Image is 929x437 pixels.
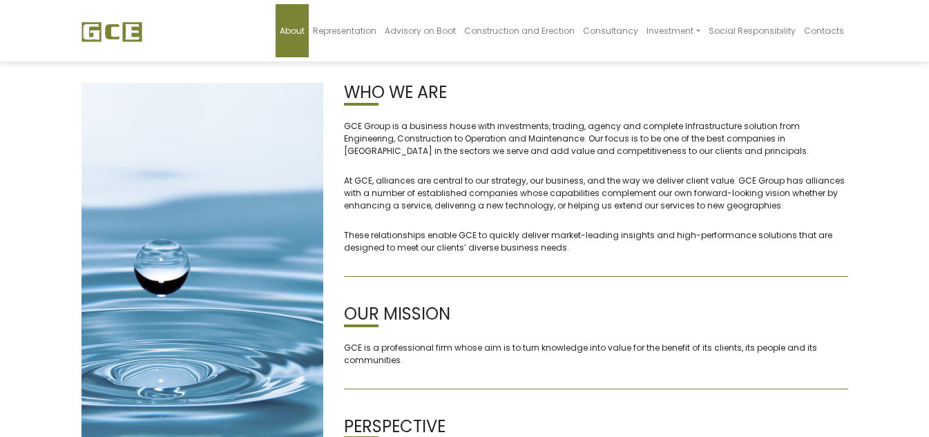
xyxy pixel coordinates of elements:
[579,4,642,57] a: Consultancy
[460,4,579,57] a: Construction and Erection
[800,4,848,57] a: Contacts
[344,229,848,254] p: These relationships enable GCE to quickly deliver market-leading insights and high-performance so...
[344,120,848,157] p: GCE Group is a business house with investments, trading, agency and complete Infrastructure solut...
[381,4,460,57] a: Advisory on Boot
[705,4,800,57] a: Social Responsibility
[309,4,381,57] a: Representation
[583,25,638,37] span: Consultancy
[344,83,848,103] h2: WHO WE ARE
[82,21,142,42] img: GCE Group
[344,342,848,367] p: GCE is a professional firm whose aim is to turn knowledge into value for the benefit of its clien...
[344,417,848,437] h2: PERSPECTIVE
[313,25,376,37] span: Representation
[709,25,796,37] span: Social Responsibility
[647,25,693,37] span: Investment
[344,304,848,324] h2: OUR MISSION
[642,4,704,57] a: Investment
[464,25,575,37] span: Construction and Erection
[344,175,848,212] p: At GCE, alliances are central to our strategy, our business, and the way we deliver client value....
[385,25,456,37] span: Advisory on Boot
[280,25,305,37] span: About
[276,4,309,57] a: About
[804,25,844,37] span: Contacts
